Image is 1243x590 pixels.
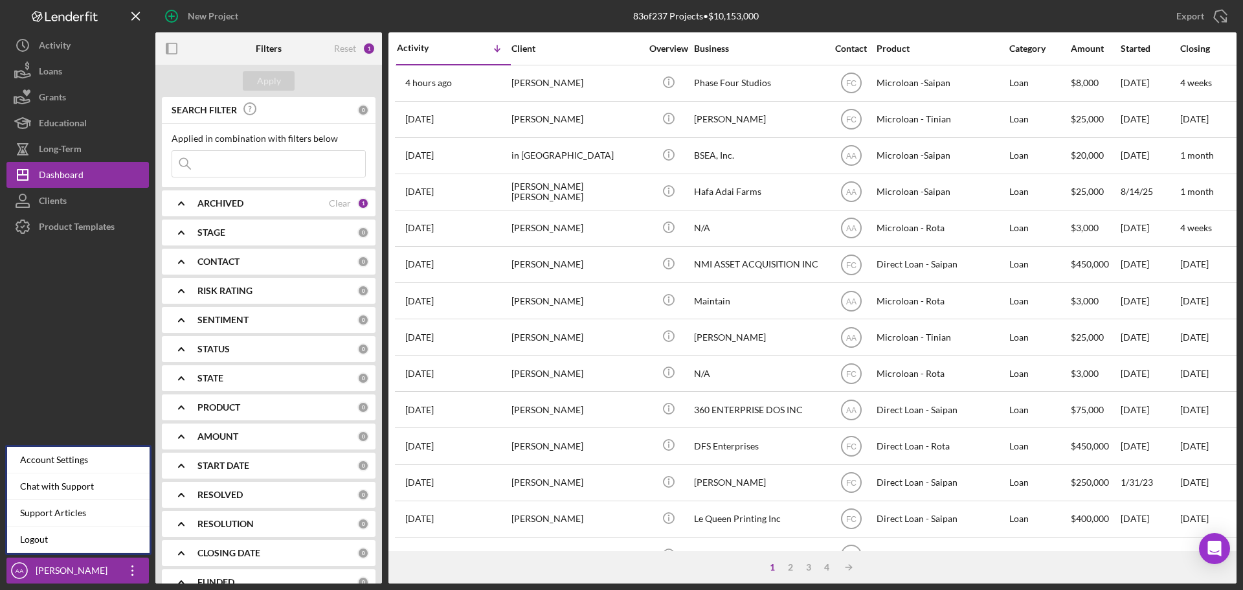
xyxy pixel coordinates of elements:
[511,43,641,54] div: Client
[7,447,150,473] div: Account Settings
[197,431,238,442] b: AMOUNT
[694,538,823,573] div: Queen Bee Corp.
[1180,404,1209,415] time: [DATE]
[357,489,369,501] div: 0
[877,211,1006,245] div: Microloan - Rota
[405,223,434,233] time: 2025-08-10 23:09
[1071,211,1119,245] div: $3,000
[1009,211,1069,245] div: Loan
[39,188,67,217] div: Clients
[6,136,149,162] button: Long-Term
[1071,247,1119,282] div: $450,000
[197,373,223,383] b: STATE
[6,188,149,214] a: Clients
[357,402,369,413] div: 0
[1009,429,1069,463] div: Loan
[405,369,434,379] time: 2025-07-08 03:09
[511,538,641,573] div: [PERSON_NAME]
[1071,392,1119,427] div: $75,000
[6,84,149,110] button: Grants
[1009,175,1069,209] div: Loan
[1009,392,1069,427] div: Loan
[511,356,641,391] div: [PERSON_NAME]
[357,518,369,530] div: 0
[1121,466,1179,500] div: 1/31/23
[877,356,1006,391] div: Microloan - Rota
[877,392,1006,427] div: Direct Loan - Saipan
[763,562,781,573] div: 1
[1071,466,1119,500] div: $250,000
[1009,320,1069,354] div: Loan
[846,479,857,488] text: FC
[818,562,836,573] div: 4
[197,344,230,354] b: STATUS
[197,460,249,471] b: START DATE
[694,502,823,536] div: Le Queen Printing Inc
[243,71,295,91] button: Apply
[39,84,66,113] div: Grants
[846,369,857,378] text: FC
[329,198,351,209] div: Clear
[197,577,234,587] b: FUNDED
[845,224,856,233] text: AA
[6,58,149,84] button: Loans
[7,500,150,527] a: Support Articles
[694,211,823,245] div: N/A
[357,104,369,116] div: 0
[877,320,1006,354] div: Microloan - Tinian
[845,333,856,342] text: AA
[1009,466,1069,500] div: Loan
[781,562,800,573] div: 2
[511,502,641,536] div: [PERSON_NAME]
[846,551,857,560] text: FC
[6,558,149,584] button: AA[PERSON_NAME]
[357,372,369,384] div: 0
[357,285,369,297] div: 0
[405,332,434,343] time: 2025-07-23 01:58
[694,284,823,318] div: Maintain
[1121,247,1179,282] div: [DATE]
[877,284,1006,318] div: Microloan - Rota
[1071,139,1119,173] div: $20,000
[197,256,240,267] b: CONTACT
[1009,66,1069,100] div: Loan
[6,162,149,188] a: Dashboard
[694,43,823,54] div: Business
[16,567,24,574] text: AA
[511,211,641,245] div: [PERSON_NAME]
[6,32,149,58] button: Activity
[197,227,225,238] b: STAGE
[877,538,1006,573] div: Direct Loan - Saipan
[694,247,823,282] div: NMI ASSET ACQUISITION INC
[1180,368,1209,379] time: [DATE]
[357,431,369,442] div: 0
[845,405,856,414] text: AA
[845,188,856,197] text: AA
[357,314,369,326] div: 0
[1121,175,1179,209] div: 8/14/25
[188,3,238,29] div: New Project
[877,102,1006,137] div: Microloan - Tinian
[1071,175,1119,209] div: $25,000
[1199,533,1230,564] div: Open Intercom Messenger
[257,71,281,91] div: Apply
[644,43,693,54] div: Overview
[1121,320,1179,354] div: [DATE]
[1121,66,1179,100] div: [DATE]
[877,66,1006,100] div: Microloan -Saipan
[846,115,857,124] text: FC
[39,162,84,191] div: Dashboard
[800,562,818,573] div: 3
[405,150,434,161] time: 2025-08-18 10:03
[877,43,1006,54] div: Product
[6,214,149,240] a: Product Templates
[633,11,759,21] div: 83 of 237 Projects • $10,153,000
[1009,356,1069,391] div: Loan
[1071,320,1119,354] div: $25,000
[694,139,823,173] div: BSEA, Inc.
[1121,211,1179,245] div: [DATE]
[334,43,356,54] div: Reset
[1071,356,1119,391] div: $3,000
